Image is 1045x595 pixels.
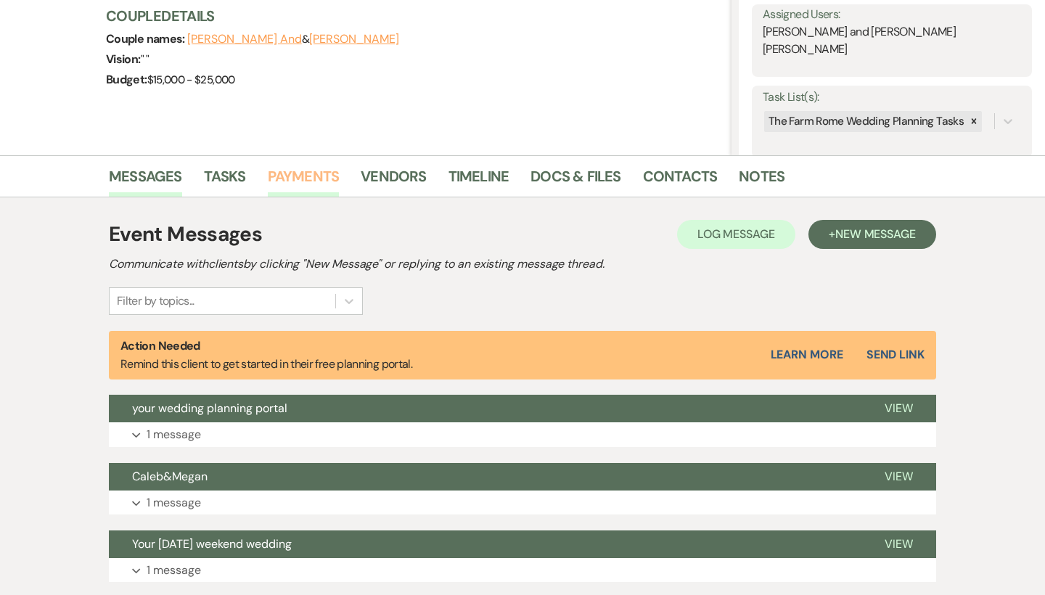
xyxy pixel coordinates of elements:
[361,165,426,197] a: Vendors
[763,87,1021,108] label: Task List(s):
[109,530,861,558] button: Your [DATE] weekend wedding
[268,165,340,197] a: Payments
[109,558,936,583] button: 1 message
[109,255,936,273] h2: Communicate with clients by clicking "New Message" or replying to an existing message thread.
[885,536,913,551] span: View
[109,422,936,447] button: 1 message
[141,52,149,67] span: " "
[109,463,861,491] button: Caleb&Megan
[763,24,956,57] span: [PERSON_NAME] and [PERSON_NAME] [PERSON_NAME]
[132,536,292,551] span: Your [DATE] weekend wedding
[109,219,262,250] h1: Event Messages
[835,226,916,242] span: New Message
[885,469,913,484] span: View
[147,561,201,580] p: 1 message
[808,220,936,249] button: +New Message
[147,493,201,512] p: 1 message
[866,349,925,361] button: Send Link
[120,338,200,353] strong: Action Needed
[120,337,412,374] p: Remind this client to get started in their free planning portal.
[697,226,775,242] span: Log Message
[187,33,302,45] button: [PERSON_NAME] and
[132,469,208,484] span: Caleb&Megan
[309,33,399,45] button: [PERSON_NAME]
[204,165,246,197] a: Tasks
[109,165,182,197] a: Messages
[643,165,718,197] a: Contacts
[106,52,141,67] span: Vision:
[106,72,147,87] span: Budget:
[861,395,936,422] button: View
[861,530,936,558] button: View
[187,32,399,46] span: &
[106,31,187,46] span: Couple names:
[771,346,843,364] a: Learn More
[132,401,287,416] span: your wedding planning portal
[764,111,966,132] div: The Farm Rome Wedding Planning Tasks
[448,165,509,197] a: Timeline
[106,6,717,26] h3: Couple Details
[861,463,936,491] button: View
[109,491,936,515] button: 1 message
[117,292,194,310] div: Filter by topics...
[885,401,913,416] span: View
[677,220,795,249] button: Log Message
[109,395,861,422] button: your wedding planning portal
[147,425,201,444] p: 1 message
[763,6,1021,23] div: Assigned Users:
[530,165,620,197] a: Docs & Files
[739,165,784,197] a: Notes
[147,73,235,87] span: $15,000 - $25,000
